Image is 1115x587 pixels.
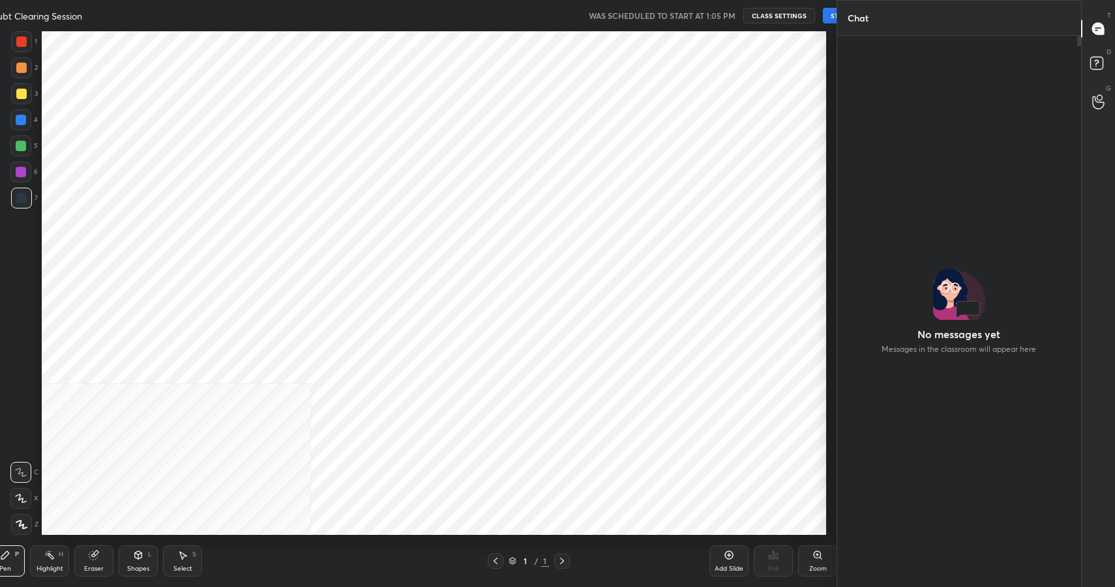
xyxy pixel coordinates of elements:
div: X [10,488,38,509]
p: Chat [837,1,879,35]
div: 4 [10,109,38,130]
button: CLASS SETTINGS [743,8,815,23]
div: 2 [11,57,38,78]
div: Eraser [84,566,104,572]
div: 1 [11,31,37,52]
div: Shapes [127,566,149,572]
button: START CLASS [823,8,882,23]
div: Highlight [37,566,63,572]
div: Add Slide [715,566,743,572]
div: H [59,551,63,558]
div: 7 [11,188,38,208]
p: G [1106,83,1111,93]
div: S [192,551,196,558]
div: P [15,551,19,558]
div: Select [173,566,192,572]
h5: WAS SCHEDULED TO START AT 1:05 PM [589,10,736,21]
div: 1 [519,557,532,565]
div: 1 [541,555,549,567]
div: Z [11,514,38,535]
div: 6 [10,162,38,182]
p: T [1107,10,1111,20]
div: Zoom [809,566,827,572]
div: / [535,557,539,565]
p: D [1107,47,1111,57]
div: 3 [11,83,38,104]
div: C [10,462,38,483]
div: 5 [10,136,38,156]
div: L [148,551,152,558]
